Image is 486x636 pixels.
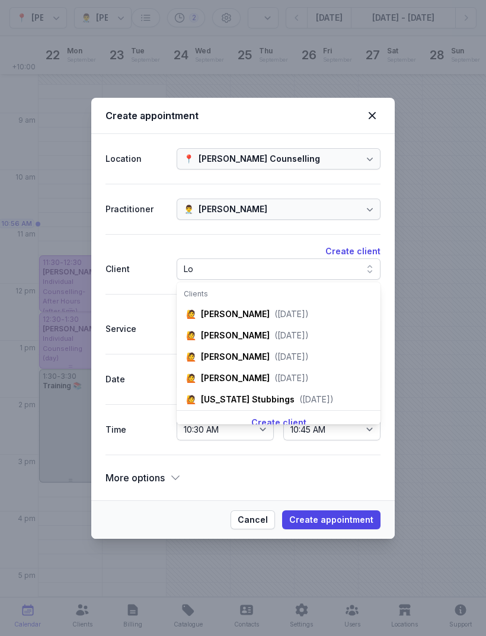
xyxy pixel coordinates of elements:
[201,330,270,341] div: [PERSON_NAME]
[186,330,196,341] div: 🙋
[186,394,196,405] div: 🙋
[184,262,193,276] div: Lo
[184,202,194,216] div: 👨‍⚕️
[177,410,381,434] div: Create client
[201,372,270,384] div: [PERSON_NAME]
[186,372,196,384] div: 🙋
[105,469,165,486] span: More options
[199,202,267,216] div: [PERSON_NAME]
[325,244,381,258] button: Create client
[105,108,364,123] div: Create appointment
[299,394,334,405] div: ([DATE])
[201,308,270,320] div: [PERSON_NAME]
[282,510,381,529] button: Create appointment
[105,423,167,437] div: Time
[231,510,275,529] button: Cancel
[274,372,309,384] div: ([DATE])
[274,330,309,341] div: ([DATE])
[289,513,373,527] span: Create appointment
[184,152,194,166] div: 📍
[184,289,373,299] div: Clients
[274,308,309,320] div: ([DATE])
[105,152,167,166] div: Location
[105,372,167,386] div: Date
[199,152,320,166] div: [PERSON_NAME] Counselling
[186,351,196,363] div: 🙋
[274,351,309,363] div: ([DATE])
[201,394,295,405] div: [US_STATE] Stubbings
[105,322,167,336] div: Service
[105,262,167,276] div: Client
[186,308,196,320] div: 🙋
[238,513,268,527] span: Cancel
[105,202,167,216] div: Practitioner
[201,351,270,363] div: [PERSON_NAME]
